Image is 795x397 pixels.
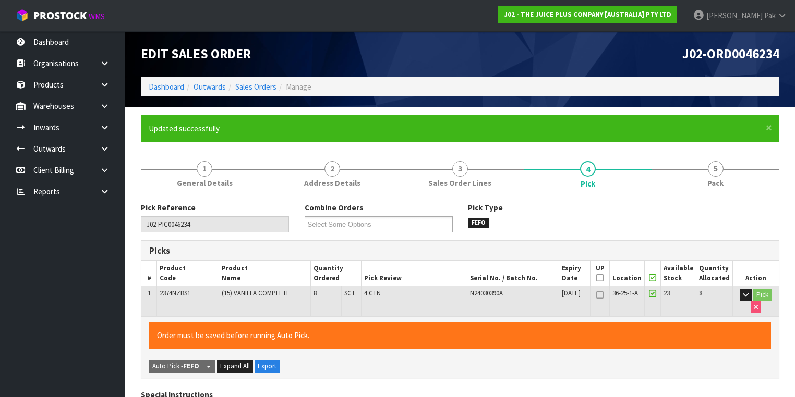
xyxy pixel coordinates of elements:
[732,261,779,286] th: Action
[177,178,233,189] span: General Details
[324,161,340,177] span: 2
[581,178,595,189] span: Pick
[468,202,503,213] label: Pick Type
[467,261,559,286] th: Serial No. / Batch No.
[707,178,724,189] span: Pack
[498,6,677,23] a: J02 - THE JUICE PLUS COMPANY [AUSTRALIA] PTY LTD
[89,11,105,21] small: WMS
[696,261,732,286] th: Quantity Allocated
[610,261,645,286] th: Location
[183,362,199,370] strong: FEFO
[559,261,591,286] th: Expiry Date
[766,120,772,135] span: ×
[141,261,157,286] th: #
[682,45,779,62] span: J02-ORD0046234
[235,82,276,92] a: Sales Orders
[148,289,151,297] span: 1
[310,261,361,286] th: Quantity Ordered
[304,178,360,189] span: Address Details
[220,362,250,370] span: Expand All
[141,202,196,213] label: Pick Reference
[580,161,596,177] span: 4
[157,261,219,286] th: Product Code
[149,322,771,349] div: Order must be saved before running Auto Pick.
[33,9,87,22] span: ProStock
[706,10,763,20] span: [PERSON_NAME]
[764,10,776,20] span: Pak
[149,360,202,373] button: Auto Pick -FEFO
[222,289,290,297] span: (15) VANILLA COMPLETE
[612,289,638,297] span: 36-25-1-A
[194,82,226,92] a: Outwards
[428,178,491,189] span: Sales Order Lines
[364,289,381,297] span: 4 CTN
[219,261,310,286] th: Product Name
[468,218,489,228] span: FEFO
[141,45,251,62] span: Edit Sales Order
[362,261,467,286] th: Pick Review
[149,123,220,133] span: Updated successfully
[753,289,772,301] button: Pick
[255,360,280,373] button: Export
[149,246,452,256] h3: Picks
[305,202,363,213] label: Combine Orders
[217,360,253,373] button: Expand All
[314,289,317,297] span: 8
[470,289,503,297] span: N24030390A
[504,10,671,19] strong: J02 - THE JUICE PLUS COMPANY [AUSTRALIA] PTY LTD
[344,289,355,297] span: SCT
[708,161,724,177] span: 5
[160,289,190,297] span: 2374NZBS1
[16,9,29,22] img: cube-alt.png
[591,261,610,286] th: UP
[197,161,212,177] span: 1
[452,161,468,177] span: 3
[699,289,702,297] span: 8
[664,289,670,297] span: 23
[149,82,184,92] a: Dashboard
[286,82,311,92] span: Manage
[562,289,581,297] span: [DATE]
[660,261,696,286] th: Available Stock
